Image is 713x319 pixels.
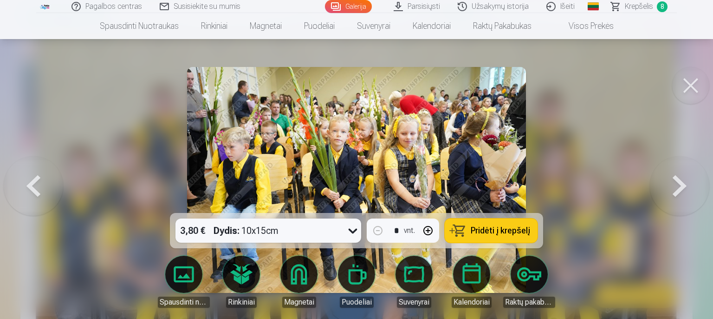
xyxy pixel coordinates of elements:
[625,1,653,12] span: Krepšelis
[446,256,498,308] a: Kalendoriai
[190,13,239,39] a: Rinkiniai
[397,297,431,308] div: Suvenyrai
[293,13,346,39] a: Puodeliai
[40,4,50,9] img: /fa2
[273,256,325,308] a: Magnetai
[340,297,374,308] div: Puodeliai
[404,225,415,236] div: vnt.
[214,224,240,237] strong: Dydis :
[657,1,668,12] span: 8
[214,219,279,243] div: 10x15cm
[215,256,267,308] a: Rinkiniai
[388,256,440,308] a: Suvenyrai
[331,256,382,308] a: Puodeliai
[239,13,293,39] a: Magnetai
[445,219,538,243] button: Pridėti į krepšelį
[543,13,625,39] a: Visos prekės
[158,297,210,308] div: Spausdinti nuotraukas
[175,219,210,243] div: 3,80 €
[503,256,555,308] a: Raktų pakabukas
[282,297,316,308] div: Magnetai
[471,226,530,235] span: Pridėti į krepšelį
[452,297,492,308] div: Kalendoriai
[158,256,210,308] a: Spausdinti nuotraukas
[503,297,555,308] div: Raktų pakabukas
[462,13,543,39] a: Raktų pakabukas
[402,13,462,39] a: Kalendoriai
[346,13,402,39] a: Suvenyrai
[89,13,190,39] a: Spausdinti nuotraukas
[226,297,257,308] div: Rinkiniai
